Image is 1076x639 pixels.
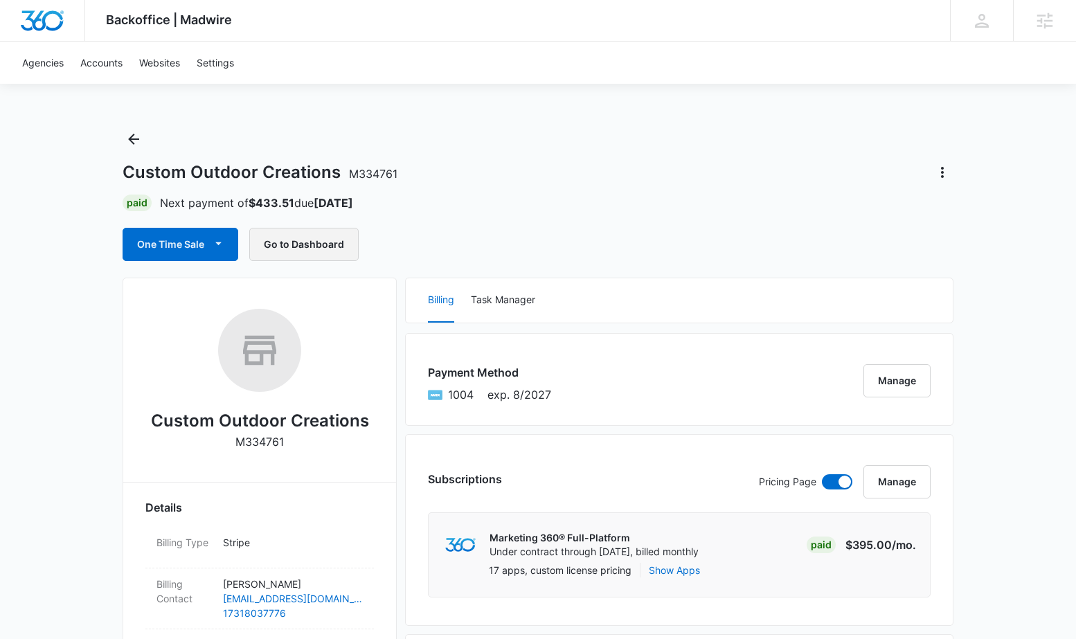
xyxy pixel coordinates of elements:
[131,42,188,84] a: Websites
[892,538,916,552] span: /mo.
[106,12,232,27] span: Backoffice | Madwire
[223,591,363,606] a: [EMAIL_ADDRESS][DOMAIN_NAME]
[428,471,502,487] h3: Subscriptions
[487,386,551,403] span: exp. 8/2027
[490,531,699,545] p: Marketing 360® Full-Platform
[845,537,916,553] p: $395.00
[649,563,700,577] button: Show Apps
[448,386,474,403] span: American Express ending with
[249,228,359,261] button: Go to Dashboard
[123,128,145,150] button: Back
[314,196,353,210] strong: [DATE]
[471,278,535,323] button: Task Manager
[156,535,212,550] dt: Billing Type
[759,474,816,489] p: Pricing Page
[223,535,363,550] p: Stripe
[223,606,363,620] a: 17318037776
[445,538,475,552] img: marketing360Logo
[145,568,374,629] div: Billing Contact[PERSON_NAME][EMAIL_ADDRESS][DOMAIN_NAME]17318037776
[931,161,953,183] button: Actions
[72,42,131,84] a: Accounts
[235,433,284,450] p: M334761
[123,228,238,261] button: One Time Sale
[160,195,353,211] p: Next payment of due
[156,577,212,606] dt: Billing Contact
[188,42,242,84] a: Settings
[489,563,631,577] p: 17 apps, custom license pricing
[428,278,454,323] button: Billing
[151,408,369,433] h2: Custom Outdoor Creations
[145,499,182,516] span: Details
[807,537,836,553] div: Paid
[123,195,152,211] div: Paid
[490,545,699,559] p: Under contract through [DATE], billed monthly
[223,577,363,591] p: [PERSON_NAME]
[14,42,72,84] a: Agencies
[145,527,374,568] div: Billing TypeStripe
[123,162,397,183] h1: Custom Outdoor Creations
[349,167,397,181] span: M334761
[249,196,294,210] strong: $433.51
[863,465,931,498] button: Manage
[428,364,551,381] h3: Payment Method
[863,364,931,397] button: Manage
